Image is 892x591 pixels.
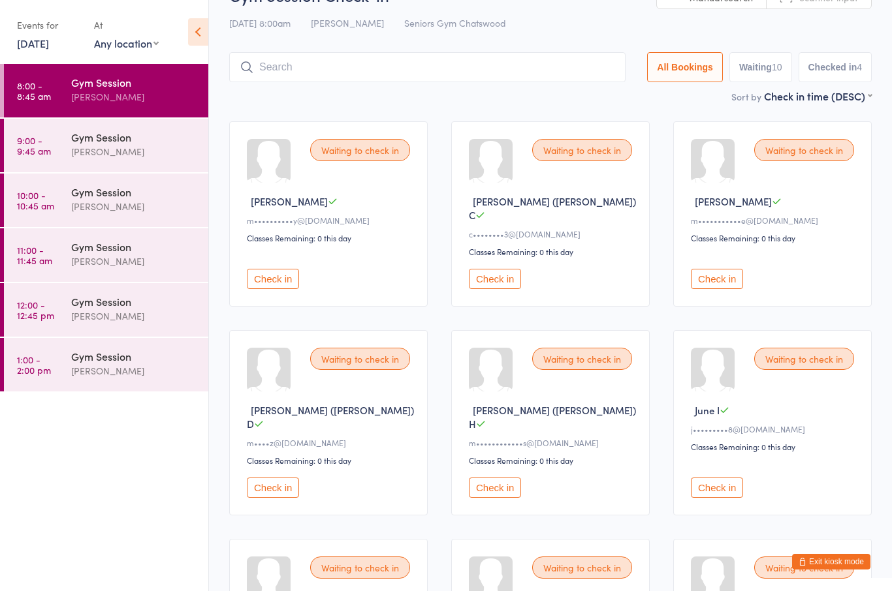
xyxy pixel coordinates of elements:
[4,338,208,391] a: 1:00 -2:00 pmGym Session[PERSON_NAME]
[4,283,208,337] a: 12:00 -12:45 pmGym Session[PERSON_NAME]
[310,556,410,579] div: Waiting to check in
[469,403,636,431] span: [PERSON_NAME] ([PERSON_NAME]) H
[247,403,414,431] span: [PERSON_NAME] ([PERSON_NAME]) D
[310,348,410,370] div: Waiting to check in
[71,89,197,104] div: [PERSON_NAME]
[754,556,854,579] div: Waiting to check in
[94,14,159,36] div: At
[17,245,52,265] time: 11:00 - 11:45 am
[857,62,862,72] div: 4
[754,348,854,370] div: Waiting to check in
[71,254,197,269] div: [PERSON_NAME]
[691,269,743,289] button: Check in
[469,194,636,222] span: [PERSON_NAME] ([PERSON_NAME]) C
[17,354,51,375] time: 1:00 - 2:00 pm
[792,554,870,569] button: Exit kiosk mode
[691,232,858,243] div: Classes Remaining: 0 this day
[71,185,197,199] div: Gym Session
[469,246,636,257] div: Classes Remaining: 0 this day
[772,62,782,72] div: 10
[94,36,159,50] div: Any location
[764,89,872,103] div: Check in time (DESC)
[4,174,208,227] a: 10:00 -10:45 amGym Session[PERSON_NAME]
[71,144,197,159] div: [PERSON_NAME]
[247,215,414,226] div: m••••••••••y@[DOMAIN_NAME]
[71,349,197,363] div: Gym Session
[4,64,208,117] a: 8:00 -8:45 amGym Session[PERSON_NAME]
[695,403,720,417] span: June I
[71,294,197,309] div: Gym Session
[695,194,772,208] span: [PERSON_NAME]
[247,269,299,289] button: Check in
[71,363,197,378] div: [PERSON_NAME]
[71,199,197,214] div: [PERSON_NAME]
[532,139,632,161] div: Waiting to check in
[71,239,197,254] div: Gym Session
[799,52,872,82] button: Checked in4
[691,215,858,226] div: m•••••••••••e@[DOMAIN_NAME]
[4,119,208,172] a: 9:00 -9:45 amGym Session[PERSON_NAME]
[247,455,414,466] div: Classes Remaining: 0 this day
[469,437,636,448] div: m••••••••••••s@[DOMAIN_NAME]
[247,437,414,448] div: m••••z@[DOMAIN_NAME]
[17,135,51,156] time: 9:00 - 9:45 am
[647,52,723,82] button: All Bookings
[691,477,743,498] button: Check in
[729,52,792,82] button: Waiting10
[17,80,51,101] time: 8:00 - 8:45 am
[311,16,384,29] span: [PERSON_NAME]
[469,477,521,498] button: Check in
[404,16,506,29] span: Seniors Gym Chatswood
[4,228,208,282] a: 11:00 -11:45 amGym Session[PERSON_NAME]
[71,75,197,89] div: Gym Session
[17,14,81,36] div: Events for
[469,455,636,466] div: Classes Remaining: 0 this day
[469,228,636,239] div: c••••••••3@[DOMAIN_NAME]
[691,423,858,434] div: j•••••••••8@[DOMAIN_NAME]
[247,477,299,498] button: Check in
[17,36,49,50] a: [DATE]
[754,139,854,161] div: Waiting to check in
[532,348,632,370] div: Waiting to check in
[17,299,54,320] time: 12:00 - 12:45 pm
[469,269,521,289] button: Check in
[691,441,858,452] div: Classes Remaining: 0 this day
[229,16,291,29] span: [DATE] 8:00am
[71,130,197,144] div: Gym Session
[17,190,54,211] time: 10:00 - 10:45 am
[247,232,414,243] div: Classes Remaining: 0 this day
[532,556,632,579] div: Waiting to check in
[71,309,197,324] div: [PERSON_NAME]
[229,52,626,82] input: Search
[310,139,410,161] div: Waiting to check in
[251,194,328,208] span: [PERSON_NAME]
[731,90,761,103] label: Sort by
